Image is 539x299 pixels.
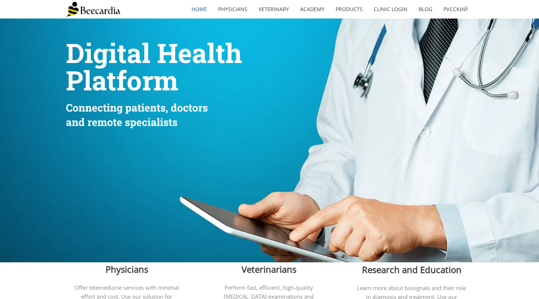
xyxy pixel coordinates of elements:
span: and remote specialists [66,115,177,129]
span: Digital Health [66,35,242,70]
a: Academy [295,1,330,18]
span: Connecting patients, doctors [66,101,208,114]
a: Products [330,1,368,18]
span: Veterinarians [242,263,296,275]
a: Clinic Login [368,1,413,18]
span: Platform [66,63,178,98]
span: Research and Education [362,263,462,276]
a: Physicians [213,1,253,18]
a: Blog [413,1,438,18]
span: Physicians [106,263,148,275]
a: home [186,1,213,18]
a: Veterinary [253,1,295,18]
img: Beecardia [66,2,120,17]
a: Русский [438,1,473,18]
